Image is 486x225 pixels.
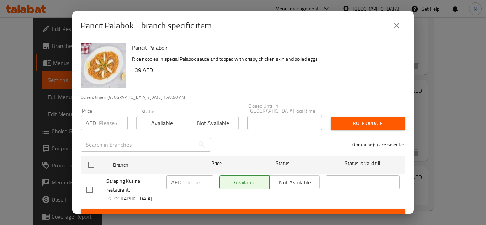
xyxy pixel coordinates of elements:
[86,211,400,220] span: Save
[190,118,236,128] span: Not available
[139,118,185,128] span: Available
[81,20,212,31] h2: Pancit Palabok - branch specific item
[135,65,400,75] h6: 39 AED
[132,55,400,64] p: Rice noodles in special Palabok sauce and topped with crispy chicken skin and boiled eggs
[106,177,160,203] span: Sarap ng Kusina restaurant, [GEOGRAPHIC_DATA]
[193,159,240,168] span: Price
[388,17,405,34] button: close
[326,159,400,168] span: Status is valid till
[184,175,213,189] input: Please enter price
[336,119,400,128] span: Bulk update
[187,116,238,130] button: Not available
[331,117,405,130] button: Bulk update
[86,119,96,127] p: AED
[81,138,195,152] input: Search in branches
[171,178,181,187] p: AED
[81,94,405,101] p: Current time in [GEOGRAPHIC_DATA] is [DATE] 1:48:50 AM
[132,43,400,53] h6: Pancit Palabok
[136,116,187,130] button: Available
[113,161,187,170] span: Branch
[99,116,128,130] input: Please enter price
[352,141,405,148] p: 0 branche(s) are selected
[246,159,320,168] span: Status
[81,43,126,88] img: Pancit Palabok
[81,209,405,222] button: Save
